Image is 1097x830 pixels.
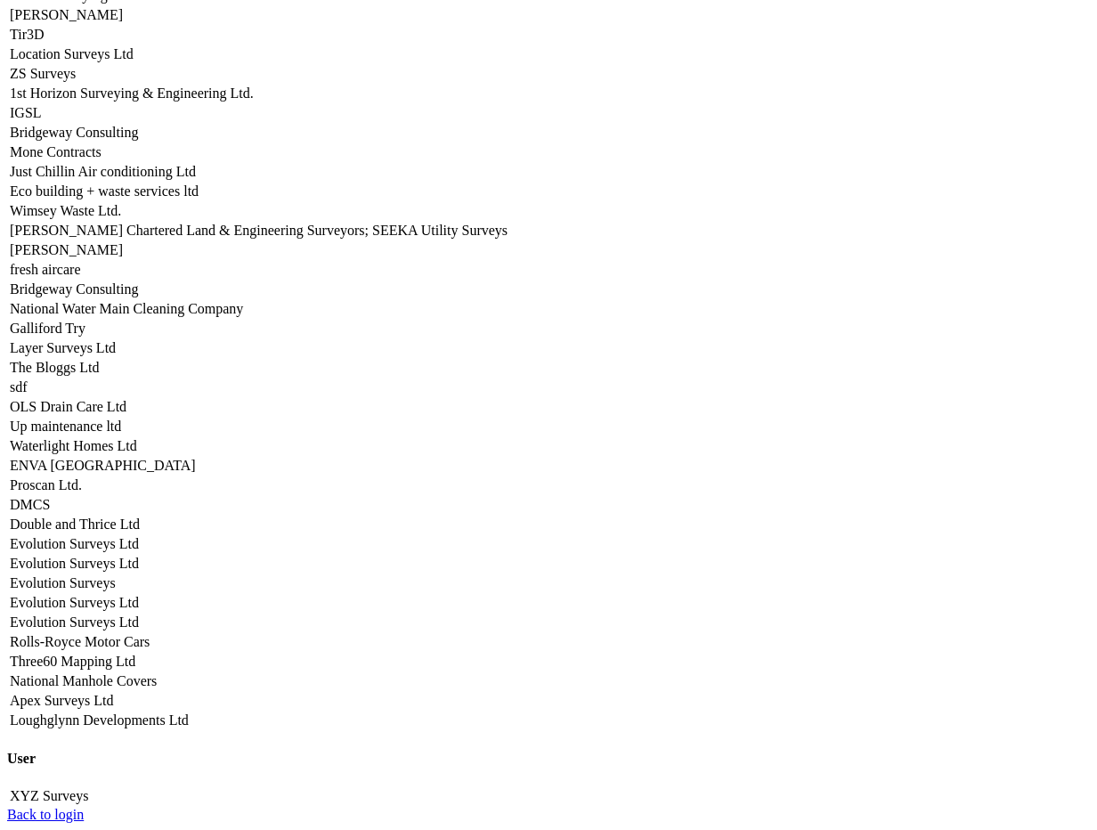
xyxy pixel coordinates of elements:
a: Mone Contracts [10,144,102,159]
a: ENVA [GEOGRAPHIC_DATA] [10,458,196,473]
a: Back to login [7,807,84,822]
a: OLS Drain Care Ltd [10,399,126,414]
a: ZS Surveys [10,66,76,81]
a: Galliford Try [10,321,85,336]
a: The Bloggs Ltd [10,360,99,375]
a: sdf [10,379,28,395]
a: DMCS [10,497,50,512]
a: Evolution Surveys Ltd [10,595,139,610]
a: National Water Main Cleaning Company [10,301,243,316]
a: Evolution Surveys [10,575,116,590]
a: Double and Thrice Ltd [10,517,140,532]
a: [PERSON_NAME] [10,242,123,257]
a: Evolution Surveys Ltd [10,614,139,630]
a: Wimsey Waste Ltd. [10,203,121,218]
a: [PERSON_NAME] Chartered Land & Engineering Surveyors; SEEKA Utility Surveys [10,223,508,238]
a: Bridgeway Consulting [10,281,138,297]
a: IGSL [10,105,41,120]
a: Bridgeway Consulting [10,125,138,140]
a: Up maintenance ltd [10,419,121,434]
a: Eco building + waste services ltd [10,183,199,199]
a: 1st Horizon Surveying & Engineering Ltd. [10,85,254,101]
a: XYZ Surveys [10,788,88,803]
a: Apex Surveys Ltd [10,693,113,708]
a: Waterlight Homes Ltd [10,438,137,453]
a: Location Surveys Ltd [10,46,134,61]
a: Layer Surveys Ltd [10,340,116,355]
a: Proscan Ltd. [10,477,82,492]
a: fresh aircare [10,262,81,277]
a: Just Chillin Air conditioning Ltd [10,164,196,179]
a: Three60 Mapping Ltd [10,654,135,669]
a: National Manhole Covers [10,673,157,688]
h4: User [7,751,1090,767]
a: Evolution Surveys Ltd [10,556,139,571]
a: Tir3D [10,27,45,42]
a: Rolls-Royce Motor Cars [10,634,150,649]
a: [PERSON_NAME] [10,7,123,22]
a: Loughglynn Developments Ltd [10,712,189,728]
a: Evolution Surveys Ltd [10,536,139,551]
